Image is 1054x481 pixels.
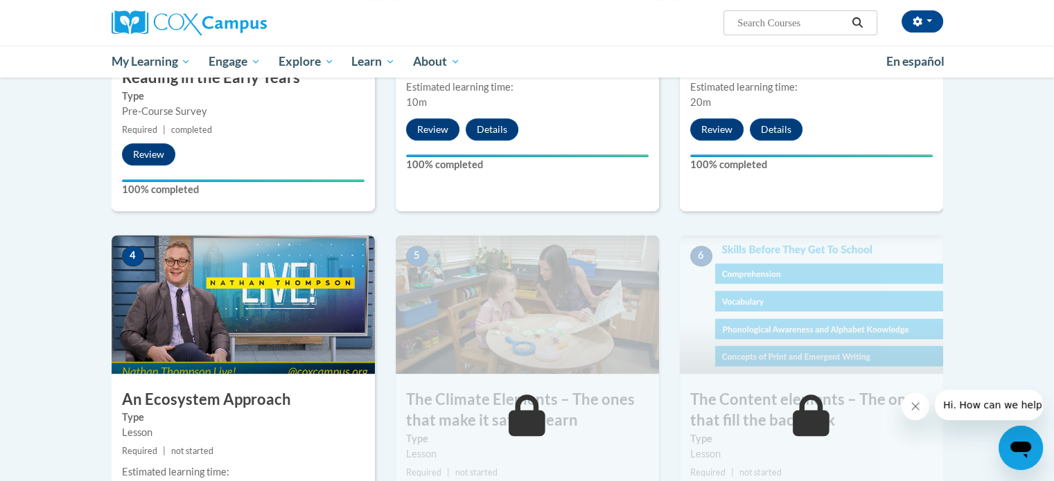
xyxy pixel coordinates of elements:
[406,80,649,95] div: Estimated learning time:
[200,46,270,78] a: Engage
[731,467,734,478] span: |
[690,80,933,95] div: Estimated learning time:
[999,426,1043,470] iframe: Button to launch messaging window
[690,157,933,172] label: 100% completed
[406,157,649,172] label: 100% completed
[396,389,659,432] h3: The Climate Elements – The ones that make it safe to learn
[690,431,933,446] label: Type
[455,467,498,478] span: not started
[406,467,441,478] span: Required
[111,53,191,70] span: My Learning
[163,125,166,135] span: |
[209,53,261,70] span: Engage
[739,467,782,478] span: not started
[122,125,157,135] span: Required
[902,10,943,33] button: Account Settings
[8,10,112,21] span: Hi. How can we help?
[122,89,364,104] label: Type
[112,235,375,374] img: Course Image
[447,467,450,478] span: |
[750,118,802,140] button: Details
[351,53,395,70] span: Learn
[122,143,175,165] button: Review
[680,389,943,432] h3: The Content elements – The ones that fill the backpack
[690,96,711,108] span: 20m
[406,118,459,140] button: Review
[690,467,726,478] span: Required
[122,182,364,197] label: 100% completed
[680,235,943,374] img: Course Image
[690,446,933,462] div: Lesson
[935,390,1043,420] iframe: Message from company
[163,446,166,456] span: |
[902,392,929,420] iframe: Close message
[466,118,518,140] button: Details
[91,46,964,78] div: Main menu
[122,410,364,425] label: Type
[122,104,364,119] div: Pre-Course Survey
[171,446,213,456] span: not started
[406,246,428,266] span: 5
[270,46,343,78] a: Explore
[112,10,267,35] img: Cox Campus
[690,154,933,157] div: Your progress
[122,425,364,440] div: Lesson
[690,246,712,266] span: 6
[112,389,375,410] h3: An Ecosystem Approach
[877,47,954,76] a: En español
[406,431,649,446] label: Type
[886,54,945,69] span: En español
[171,125,212,135] span: completed
[406,446,649,462] div: Lesson
[342,46,404,78] a: Learn
[103,46,200,78] a: My Learning
[406,96,427,108] span: 10m
[396,235,659,374] img: Course Image
[122,446,157,456] span: Required
[690,118,744,140] button: Review
[122,179,364,182] div: Your progress
[122,464,364,480] div: Estimated learning time:
[406,154,649,157] div: Your progress
[122,246,144,266] span: 4
[404,46,469,78] a: About
[112,10,375,35] a: Cox Campus
[847,15,868,31] button: Search
[413,53,460,70] span: About
[279,53,334,70] span: Explore
[736,15,847,31] input: Search Courses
